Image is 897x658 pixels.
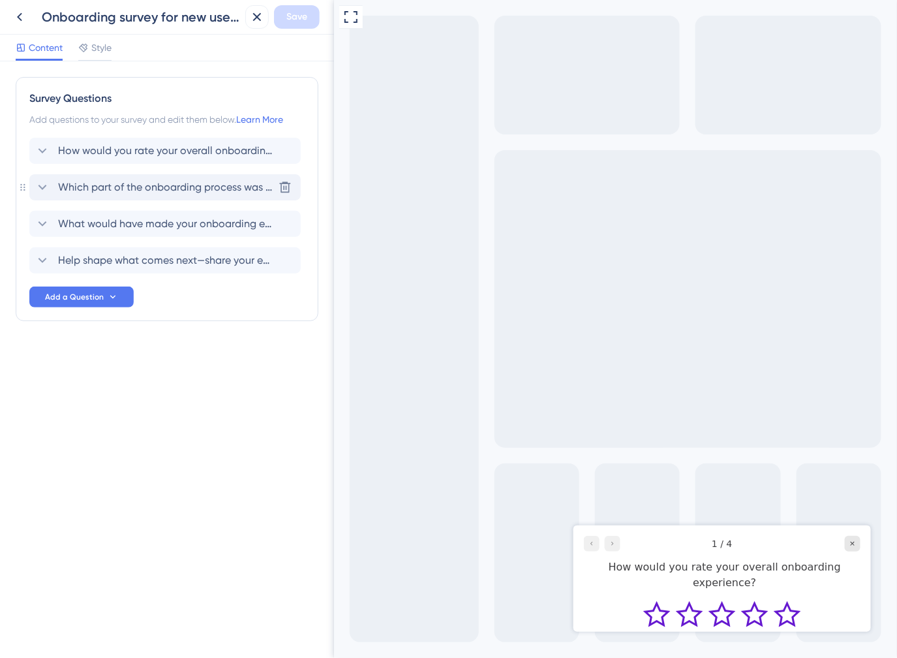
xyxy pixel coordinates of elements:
button: Add a Question [29,287,134,307]
iframe: UserGuiding Survey [239,525,537,632]
span: Which part of the onboarding process was most helpful to you? [58,180,273,195]
span: What would have made your onboarding experience better? [58,216,273,232]
a: Learn More [236,114,283,125]
div: Onboarding survey for new users [42,8,240,26]
div: Add questions to your survey and edit them below. [29,112,305,127]
span: How would you rate your overall onboarding experience? [58,143,273,159]
span: Content [29,40,63,55]
span: Save [286,9,307,25]
div: Survey Questions [29,91,305,106]
span: Add a Question [45,292,104,302]
span: Help shape what comes next—share your email or OSID to join our conversations on future solutions [58,253,273,268]
button: Save [274,5,320,29]
span: Style [91,40,112,55]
